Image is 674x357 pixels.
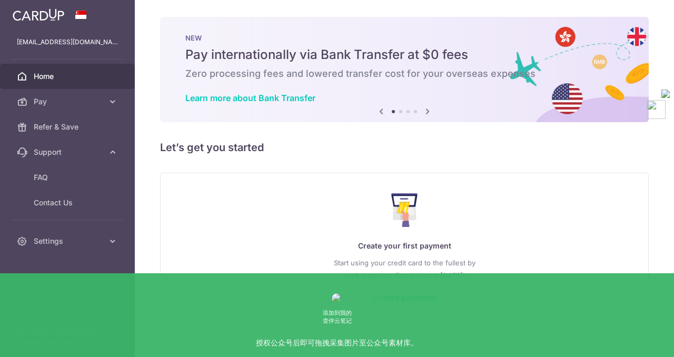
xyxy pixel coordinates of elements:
[17,37,118,47] p: [EMAIL_ADDRESS][DOMAIN_NAME]
[185,34,623,42] p: NEW
[391,193,418,227] img: Make Payment
[185,67,623,80] h6: Zero processing fees and lowered transfer cost for your overseas expenses
[34,236,103,246] span: Settings
[34,122,103,132] span: Refer & Save
[34,197,103,208] span: Contact Us
[34,71,103,82] span: Home
[34,96,103,107] span: Pay
[34,147,103,157] span: Support
[182,256,627,282] p: Start using your credit card to the fullest by setting up your first payment [DATE]!
[13,8,64,21] img: CardUp
[34,172,103,183] span: FAQ
[160,17,649,122] img: Bank transfer banner
[185,93,315,103] a: Learn more about Bank Transfer
[182,240,627,252] p: Create your first payment
[160,139,649,156] h5: Let’s get you started
[185,46,623,63] h5: Pay internationally via Bank Transfer at $0 fees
